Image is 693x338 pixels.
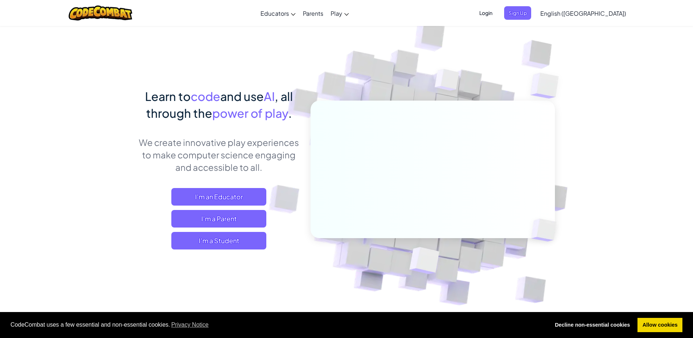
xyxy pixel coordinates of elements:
img: Overlap cubes [421,55,473,109]
a: English ([GEOGRAPHIC_DATA]) [537,3,630,23]
img: CodeCombat logo [69,5,133,20]
span: CodeCombat uses a few essential and non-essential cookies. [11,319,544,330]
span: AI [264,89,275,104]
span: . [288,106,292,120]
span: Educators [260,10,289,17]
span: and use [220,89,264,104]
img: Overlap cubes [519,203,574,257]
a: deny cookies [550,318,635,333]
span: power of play [212,106,288,120]
span: English ([GEOGRAPHIC_DATA]) [540,10,626,17]
a: Educators [257,3,299,23]
a: allow cookies [637,318,682,333]
span: Learn to [145,89,191,104]
a: Parents [299,3,327,23]
img: Overlap cubes [391,232,457,292]
a: I'm a Parent [171,210,266,228]
a: I'm an Educator [171,188,266,206]
span: Play [331,10,342,17]
span: code [191,89,220,104]
a: learn more about cookies [170,319,210,330]
p: We create innovative play experiences to make computer science engaging and accessible to all. [138,136,300,173]
button: Sign Up [504,6,531,20]
button: Login [475,6,497,20]
a: Play [327,3,353,23]
img: Overlap cubes [516,55,579,117]
button: I'm a Student [171,232,266,249]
